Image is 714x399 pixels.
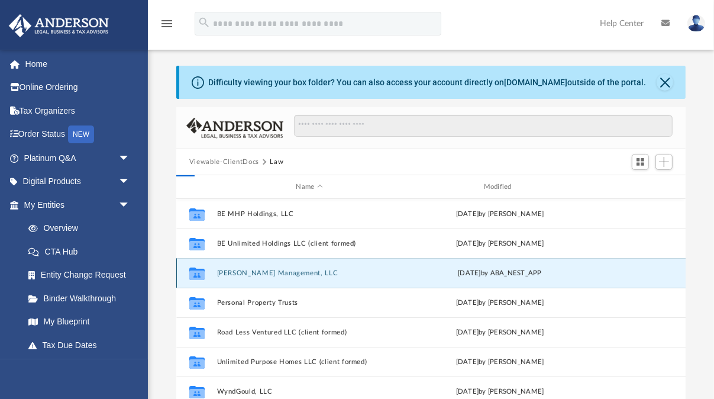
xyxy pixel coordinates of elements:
div: [DATE] by ABA_NEST_APP [407,268,592,279]
button: [PERSON_NAME] Management, LLC [217,269,402,277]
input: Search files and folders [294,115,673,137]
i: menu [160,17,174,31]
a: Digital Productsarrow_drop_down [8,170,148,194]
button: Unlimited Purpose Homes LLC (client formed) [217,358,402,366]
button: BE Unlimited Holdings LLC (client formed) [217,240,402,247]
div: Name [216,182,402,192]
a: Binder Walkthrough [17,287,148,310]
a: Overview [17,217,148,240]
span: arrow_drop_down [118,170,142,194]
a: Platinum Q&Aarrow_drop_down [8,146,148,170]
a: Tax Organizers [8,99,148,123]
button: BE MHP Holdings, LLC [217,210,402,218]
button: Road Less Ventured LLC (client formed) [217,329,402,336]
div: [DATE] by [PERSON_NAME] [407,298,592,308]
button: Personal Property Trusts [217,299,402,307]
a: CTA Hub [17,240,148,263]
span: arrow_drop_down [118,357,142,381]
a: menu [160,22,174,31]
i: search [198,16,211,29]
div: [DATE] by [PERSON_NAME] [407,239,592,249]
div: [DATE] by [PERSON_NAME] [407,209,592,220]
a: Tax Due Dates [17,333,148,357]
div: NEW [68,126,94,143]
div: id [182,182,211,192]
button: Law [270,157,283,168]
a: Online Ordering [8,76,148,99]
div: [DATE] by [PERSON_NAME] [407,327,592,338]
button: Viewable-ClientDocs [189,157,259,168]
a: My Anderson Teamarrow_drop_down [8,357,142,381]
img: Anderson Advisors Platinum Portal [5,14,112,37]
a: My Blueprint [17,310,142,334]
span: arrow_drop_down [118,146,142,170]
a: Entity Change Request [17,263,148,287]
div: [DATE] by [PERSON_NAME] [407,357,592,368]
div: Modified [407,182,593,192]
span: arrow_drop_down [118,193,142,217]
a: Order StatusNEW [8,123,148,147]
a: My Entitiesarrow_drop_down [8,193,148,217]
div: Difficulty viewing your box folder? You can also access your account directly on outside of the p... [208,76,646,89]
button: WyndGould, LLC [217,388,402,395]
a: Home [8,52,148,76]
div: [DATE] by [PERSON_NAME] [407,387,592,397]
